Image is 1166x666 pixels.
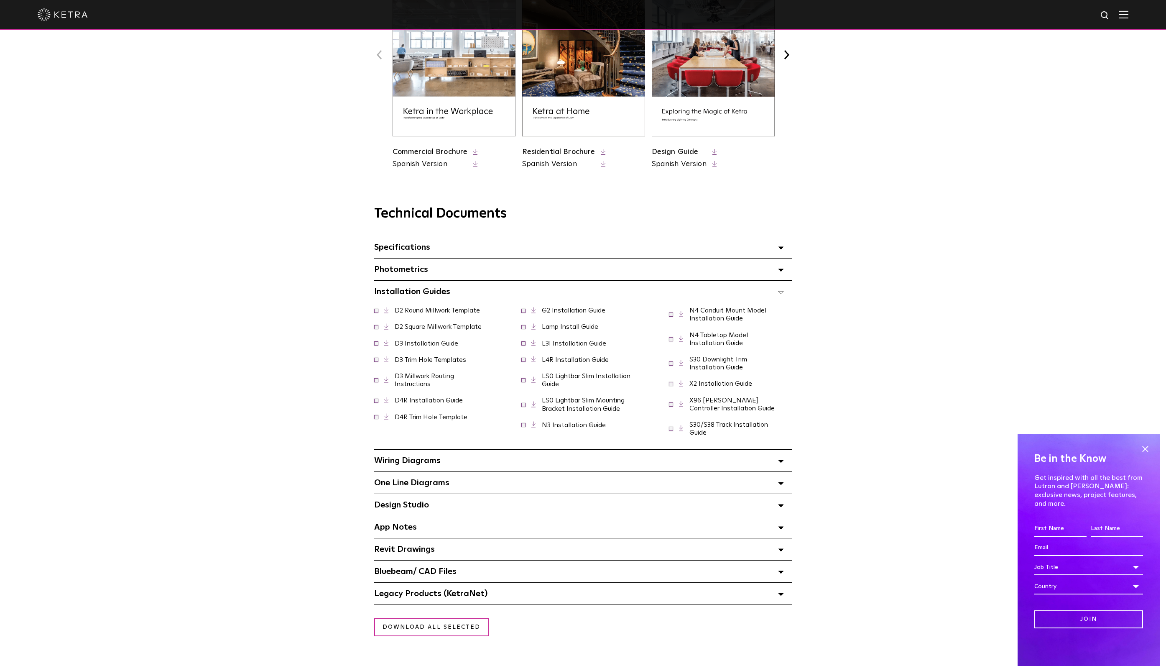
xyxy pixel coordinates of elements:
[374,287,450,296] span: Installation Guides
[374,265,428,274] span: Photometrics
[395,373,454,387] a: D3 Millwork Routing Instructions
[542,323,598,330] a: Lamp Install Guide
[393,159,468,169] a: Spanish Version
[1034,559,1143,575] div: Job Title
[374,618,489,636] a: Download all selected
[374,501,429,509] span: Design Studio
[1091,521,1143,537] input: Last Name
[542,307,605,314] a: G2 Installation Guide
[374,243,430,251] span: Specifications
[542,422,606,428] a: N3 Installation Guide
[395,323,482,330] a: D2 Square Millwork Template
[652,148,699,156] a: Design Guide
[652,159,707,169] a: Spanish Version
[1034,451,1143,467] h4: Be in the Know
[689,332,748,346] a: N4 Tabletop Model Installation Guide
[689,397,775,412] a: X96 [PERSON_NAME] Controller Installation Guide
[374,479,449,487] span: One Line Diagrams
[1034,521,1087,537] input: First Name
[374,49,385,60] button: Previous
[689,356,747,371] a: S30 Downlight Trim Installation Guide
[395,397,463,404] a: D4R Installation Guide
[542,340,606,347] a: L3I Installation Guide
[542,397,625,412] a: LS0 Lightbar Slim Mounting Bracket Installation Guide
[374,523,417,531] span: App Notes
[542,373,630,387] a: LS0 Lightbar Slim Installation Guide
[1100,10,1110,21] img: search icon
[1034,540,1143,556] input: Email
[781,49,792,60] button: Next
[542,356,609,363] a: L4R Installation Guide
[1034,474,1143,508] p: Get inspired with all the best from Lutron and [PERSON_NAME]: exclusive news, project features, a...
[374,567,457,576] span: Bluebeam/ CAD Files
[395,340,458,347] a: D3 Installation Guide
[374,589,487,598] span: Legacy Products (KetraNet)
[374,545,435,553] span: Revit Drawings
[1034,579,1143,594] div: Country
[393,148,468,156] a: Commercial Brochure
[689,380,752,387] a: X2 Installation Guide
[522,148,595,156] a: Residential Brochure
[38,8,88,21] img: ketra-logo-2019-white
[689,307,766,322] a: N4 Conduit Mount Model Installation Guide
[689,421,768,436] a: S30/S38 Track Installation Guide
[395,356,466,363] a: D3 Trim Hole Templates
[1119,10,1128,18] img: Hamburger%20Nav.svg
[1034,610,1143,628] input: Join
[395,307,480,314] a: D2 Round Millwork Template
[522,159,595,169] a: Spanish Version
[395,414,467,420] a: D4R Trim Hole Template
[374,206,792,222] h3: Technical Documents
[374,456,441,465] span: Wiring Diagrams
